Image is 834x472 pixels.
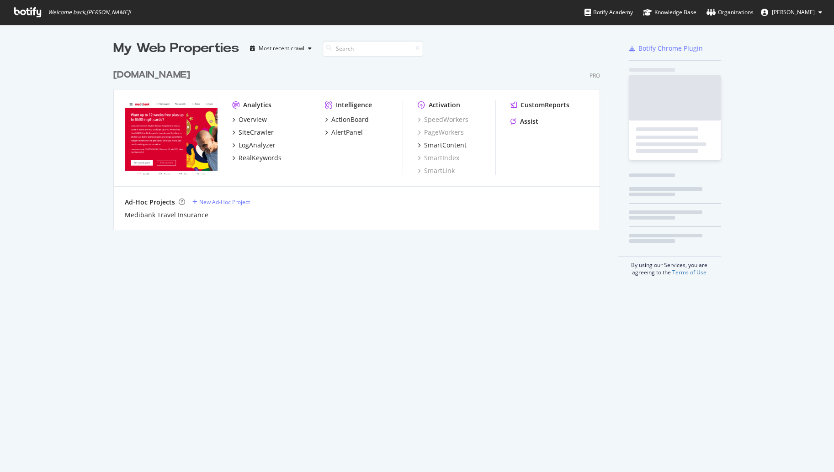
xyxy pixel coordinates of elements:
a: Assist [510,117,538,126]
div: RealKeywords [239,153,282,163]
div: Botify Academy [584,8,633,17]
div: Knowledge Base [643,8,696,17]
a: [DOMAIN_NAME] [113,68,194,82]
div: grid [113,58,607,230]
span: Welcome back, [PERSON_NAME] ! [48,9,131,16]
input: Search [323,41,423,57]
div: ActionBoard [331,115,369,124]
div: Organizations [707,8,754,17]
div: New Ad-Hoc Project [199,198,250,206]
div: Pro [590,72,600,79]
a: SmartIndex [418,153,459,163]
div: LogAnalyzer [239,141,276,150]
div: Most recent crawl [259,46,304,51]
div: CustomReports [521,100,569,110]
a: SmartContent [418,141,467,150]
a: Overview [232,115,267,124]
div: Overview [239,115,267,124]
div: Botify Chrome Plugin [638,44,703,53]
a: AlertPanel [325,128,363,137]
a: RealKeywords [232,153,282,163]
div: Activation [429,100,460,110]
a: CustomReports [510,100,569,110]
div: Analytics [243,100,271,110]
a: PageWorkers [418,128,464,137]
div: [DOMAIN_NAME] [113,68,190,82]
img: Medibank.com.au [125,100,218,174]
div: My Web Properties [113,39,239,58]
div: By using our Services, you are agreeing to the [618,257,721,276]
a: Botify Chrome Plugin [629,44,703,53]
a: LogAnalyzer [232,141,276,150]
span: Simon Tsang [772,8,815,16]
button: Most recent crawl [246,41,315,56]
div: SmartContent [424,141,467,150]
div: SiteCrawler [239,128,274,137]
a: SiteCrawler [232,128,274,137]
div: AlertPanel [331,128,363,137]
button: [PERSON_NAME] [754,5,829,20]
a: New Ad-Hoc Project [192,198,250,206]
div: Intelligence [336,100,372,110]
a: SmartLink [418,166,455,175]
a: SpeedWorkers [418,115,468,124]
a: Terms of Use [672,268,707,276]
div: Assist [520,117,538,126]
a: Medibank Travel Insurance [125,210,208,220]
a: ActionBoard [325,115,369,124]
div: Ad-Hoc Projects [125,198,175,207]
